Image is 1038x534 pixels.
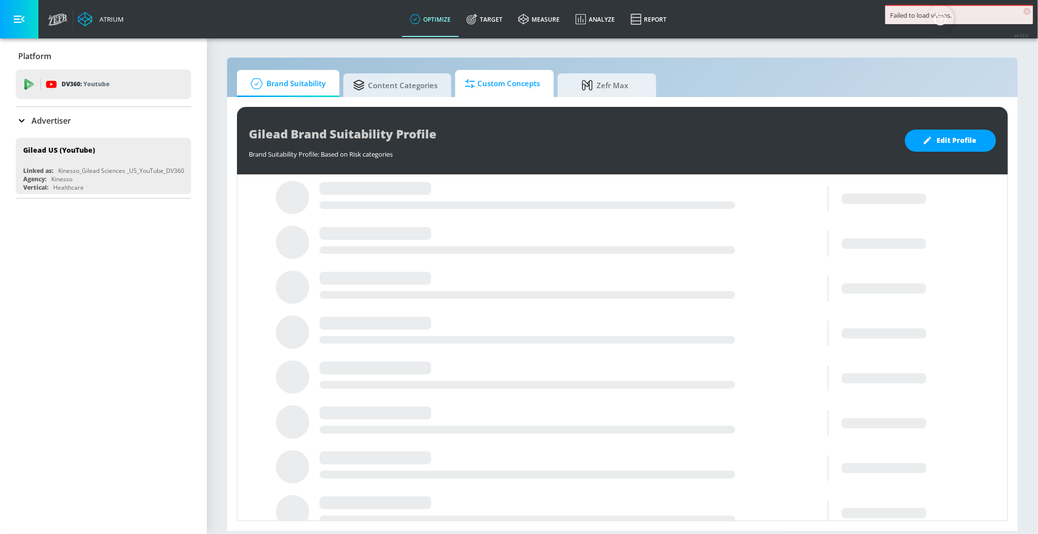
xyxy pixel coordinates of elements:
[568,1,623,37] a: Analyze
[96,15,124,24] div: Atrium
[16,138,191,194] div: Gilead US (YouTube)Linked as:Kinesso_Gilead Sciences _US_YouTube_DV360Agency:KinessoVertical:Heal...
[1024,8,1031,15] span: ×
[459,1,510,37] a: Target
[53,183,84,192] div: Healthcare
[247,72,326,96] span: Brand Suitability
[16,42,191,70] div: Platform
[623,1,674,37] a: Report
[1014,33,1028,38] span: v 4.32.0
[78,12,124,27] a: Atrium
[568,73,642,97] span: Zefr Max
[62,79,109,90] p: DV360:
[16,107,191,134] div: Advertiser
[23,183,48,192] div: Vertical:
[18,51,51,62] p: Platform
[16,69,191,99] div: DV360: Youtube
[23,145,95,155] div: Gilead US (YouTube)
[353,73,437,97] span: Content Categories
[23,167,53,175] div: Linked as:
[58,167,184,175] div: Kinesso_Gilead Sciences _US_YouTube_DV360
[925,134,976,147] span: Edit Profile
[465,72,540,96] span: Custom Concepts
[249,145,895,159] div: Brand Suitability Profile: Based on Risk categories
[905,130,996,152] button: Edit Profile
[83,79,109,89] p: Youtube
[402,1,459,37] a: optimize
[510,1,568,37] a: measure
[890,11,1028,20] div: Failed to load videos.
[32,115,71,126] p: Advertiser
[927,5,954,33] button: Open Resource Center
[51,175,72,183] div: Kinesso
[23,175,46,183] div: Agency:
